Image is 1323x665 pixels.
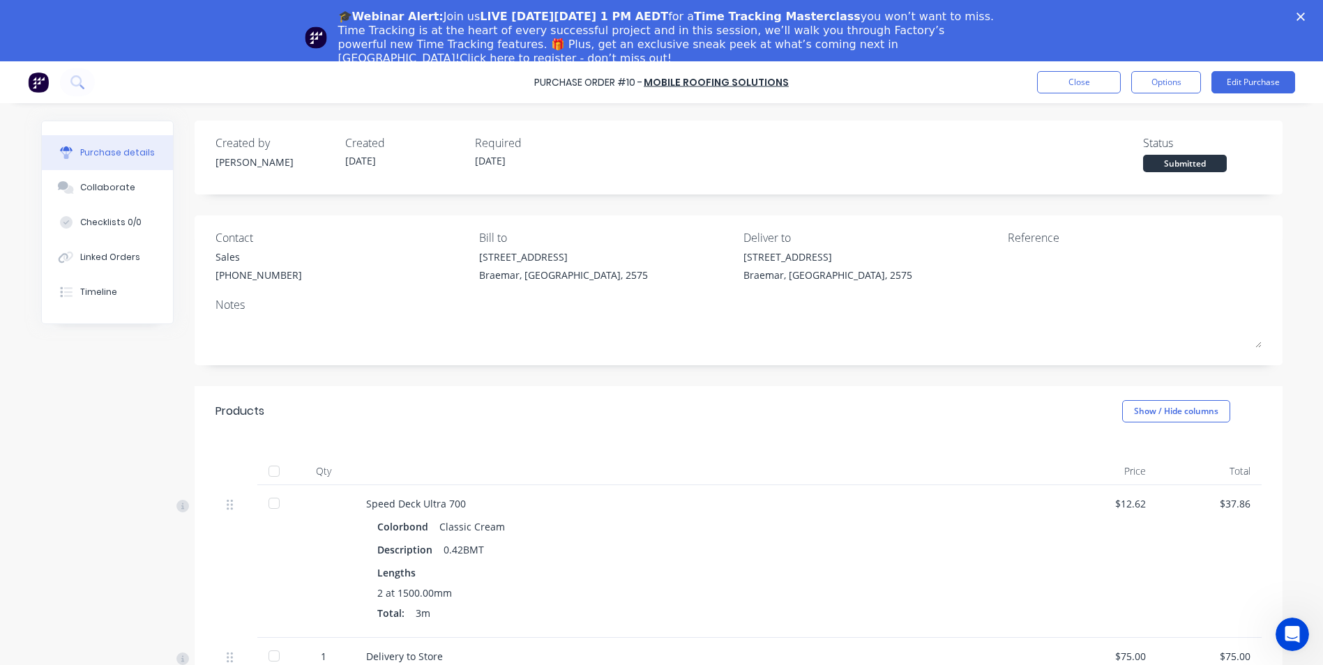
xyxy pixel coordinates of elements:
div: $12.62 [1064,496,1146,511]
b: Time Tracking Masterclass [694,10,861,23]
div: Join us for a you won’t want to miss. Time Tracking is at the heart of every successful project a... [338,10,997,66]
button: Show / Hide columns [1122,400,1230,422]
button: Checklists 0/0 [42,205,173,240]
iframe: Intercom live chat [1276,618,1309,651]
div: Braemar, [GEOGRAPHIC_DATA], 2575 [743,268,912,282]
div: Products [216,403,264,420]
div: Linked Orders [80,251,140,263]
div: $75.00 [1064,649,1146,664]
div: Colorbond [377,517,434,537]
div: Price [1052,457,1157,485]
a: Mobile Roofing Solutions [644,75,789,89]
div: Timeline [80,286,117,298]
div: Classic Cream [439,517,505,537]
img: Factory [28,72,49,93]
div: Braemar, [GEOGRAPHIC_DATA], 2575 [479,268,648,282]
div: Purchase details [80,146,155,159]
div: [PERSON_NAME] [216,155,334,169]
span: 3m [416,606,430,620]
div: Reference [1008,229,1262,246]
button: Collaborate [42,170,173,205]
div: $75.00 [1168,649,1250,664]
div: Purchase Order #10 - [534,75,642,90]
button: Edit Purchase [1211,71,1295,93]
button: Purchase details [42,135,173,170]
div: Checklists 0/0 [80,216,142,229]
button: Linked Orders [42,240,173,275]
span: Total: [377,606,405,620]
div: Bill to [479,229,733,246]
div: Sales [216,250,302,264]
button: Timeline [42,275,173,309]
div: Description [377,540,444,560]
div: $37.86 [1168,496,1250,511]
div: Speed Deck Ultra 700 [366,496,1041,511]
div: Status [1143,135,1262,151]
div: Close [1296,13,1310,21]
a: Click here to register - don’t miss out! [460,52,672,65]
div: Created by [216,135,334,151]
div: Contact [216,229,469,246]
b: LIVE [DATE][DATE] 1 PM AEDT [480,10,668,23]
div: [PHONE_NUMBER] [216,268,302,282]
button: Options [1131,71,1201,93]
div: Required [475,135,594,151]
div: [STREET_ADDRESS] [479,250,648,264]
div: Created [345,135,464,151]
div: Submitted [1143,155,1227,172]
div: Delivery to Store [366,649,1041,664]
span: Lengths [377,565,416,580]
div: Collaborate [80,181,135,194]
div: 1 [303,649,344,664]
span: 2 at 1500.00mm [377,586,452,600]
button: Close [1037,71,1121,93]
div: Notes [216,296,1262,313]
div: [STREET_ADDRESS] [743,250,912,264]
div: Total [1157,457,1262,485]
div: Qty [292,457,355,485]
div: 0.42BMT [444,540,484,560]
b: 🎓Webinar Alert: [338,10,444,23]
div: Deliver to [743,229,997,246]
img: Profile image for Team [305,26,327,49]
